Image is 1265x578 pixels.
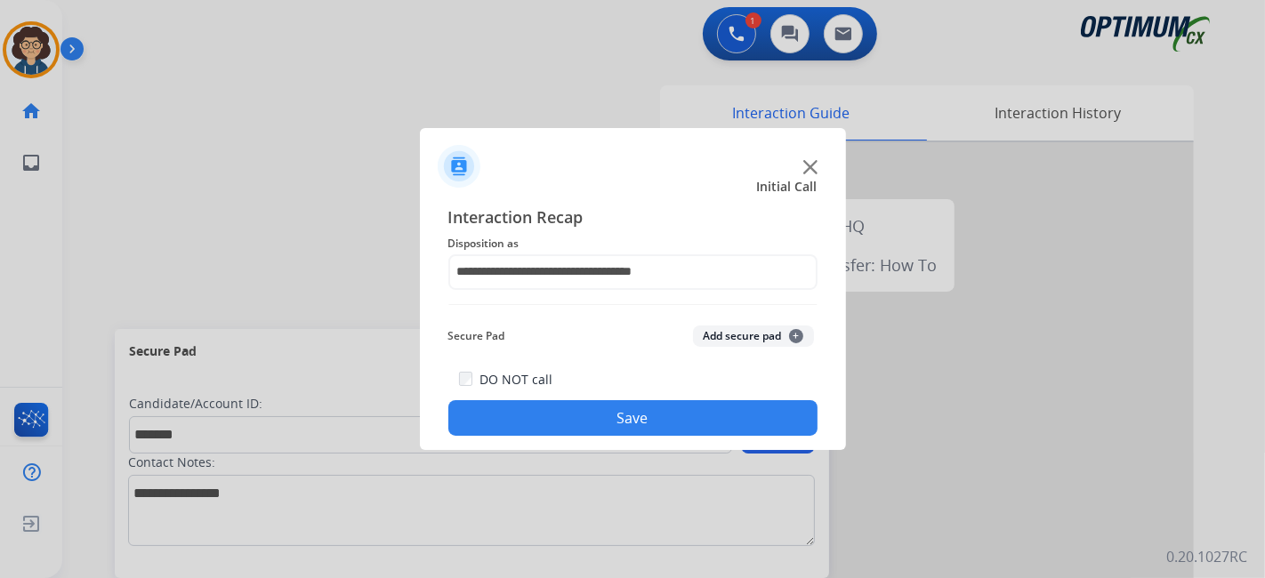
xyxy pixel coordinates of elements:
span: Disposition as [448,233,818,254]
span: Interaction Recap [448,205,818,233]
button: Save [448,400,818,436]
span: + [789,329,803,343]
span: Secure Pad [448,325,505,347]
button: Add secure pad+ [693,325,814,347]
img: contactIcon [438,145,480,188]
img: contact-recap-line.svg [448,304,818,305]
span: Initial Call [757,178,818,196]
p: 0.20.1027RC [1166,546,1247,567]
label: DO NOT call [479,371,552,389]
